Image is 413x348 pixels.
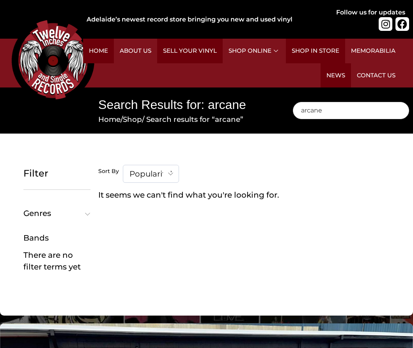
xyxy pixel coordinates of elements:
[98,96,275,114] h1: Search Results for: arcane
[123,165,179,183] span: Popularity
[23,209,90,217] button: Genres
[345,39,401,63] a: Memorabilia
[23,249,90,273] li: There are no filter terms yet
[87,15,315,24] div: Adelaide’s newest record store bringing you new and used vinyl
[293,102,409,119] input: Search
[23,168,90,179] h5: Filter
[23,209,87,217] span: Genres
[98,114,275,125] nav: Breadcrumb
[23,232,90,244] div: Bands
[114,39,157,63] a: About Us
[286,39,345,63] a: Shop in Store
[336,8,405,17] div: Follow us for updates
[351,63,401,88] a: Contact Us
[157,39,223,63] a: Sell Your Vinyl
[321,63,351,88] a: News
[98,168,119,175] h5: Sort By
[83,39,114,63] a: Home
[98,189,390,201] div: It seems we can't find what you're looking for.
[123,165,179,182] span: Popularity
[223,39,286,63] a: Shop Online
[98,115,121,124] a: Home
[123,115,142,124] a: Shop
